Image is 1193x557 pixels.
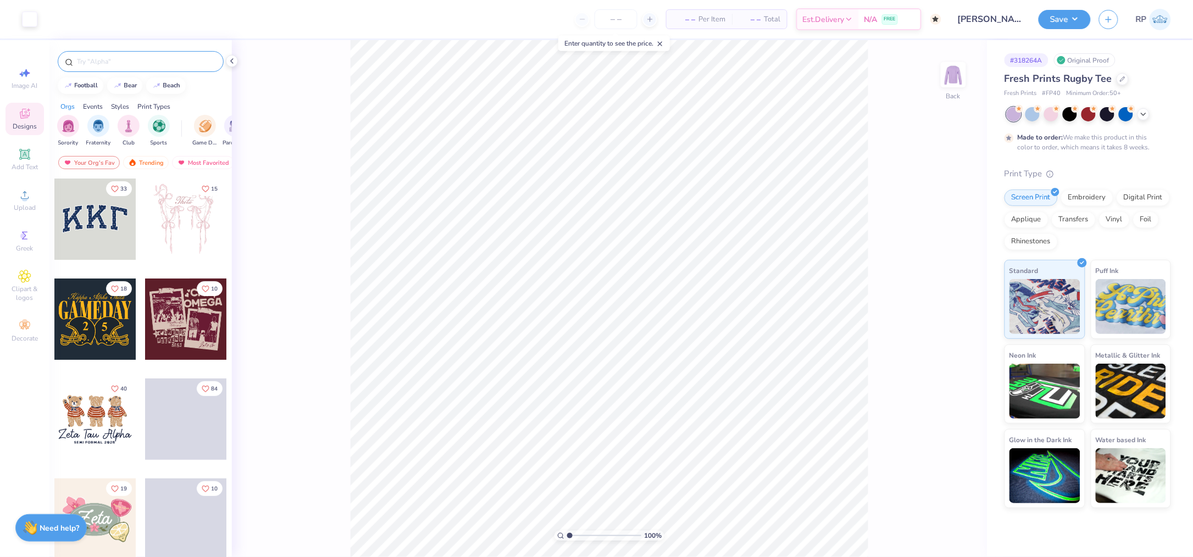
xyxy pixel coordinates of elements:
button: Like [106,181,132,196]
span: Add Text [12,163,38,171]
span: Sorority [58,139,79,147]
div: filter for Sorority [57,115,79,147]
img: Neon Ink [1009,364,1080,419]
span: Fresh Prints Rugby Tee [1005,72,1112,85]
button: Like [197,381,223,396]
button: filter button [192,115,218,147]
button: filter button [57,115,79,147]
div: Transfers [1052,211,1096,228]
div: Orgs [60,102,75,112]
strong: Made to order: [1018,133,1063,142]
div: filter for Parent's Weekend [223,115,248,147]
button: filter button [118,115,140,147]
span: Fresh Prints [1005,89,1037,98]
span: Water based Ink [1096,434,1146,445]
span: N/A [864,14,878,25]
span: 10 [211,286,218,292]
img: Glow in the Dark Ink [1009,448,1080,503]
span: 40 [120,386,127,392]
div: Vinyl [1099,211,1130,228]
div: Original Proof [1054,53,1116,67]
img: Water based Ink [1096,448,1167,503]
div: Trending [123,156,169,169]
span: Image AI [12,81,38,90]
button: filter button [86,115,111,147]
div: Your Org's Fav [58,156,120,169]
button: Like [197,181,223,196]
span: Est. Delivery [803,14,845,25]
div: Foil [1133,211,1159,228]
div: Digital Print [1117,190,1170,206]
button: bear [107,77,142,94]
div: Back [946,91,961,101]
img: Fraternity Image [92,120,104,132]
div: filter for Game Day [192,115,218,147]
img: trend_line.gif [113,82,122,89]
div: filter for Sports [148,115,170,147]
img: Game Day Image [199,120,212,132]
span: 100 % [644,531,662,541]
span: Club [123,139,135,147]
input: Try "Alpha" [76,56,217,67]
span: Sports [151,139,168,147]
button: Like [106,381,132,396]
span: Upload [14,203,36,212]
div: filter for Club [118,115,140,147]
button: filter button [148,115,170,147]
span: 10 [211,486,218,492]
span: # FP40 [1042,89,1061,98]
input: – – [595,9,637,29]
img: Sorority Image [62,120,75,132]
img: Club Image [123,120,135,132]
span: Fraternity [86,139,111,147]
span: 19 [120,486,127,492]
div: Print Types [137,102,170,112]
img: Parent's Weekend Image [229,120,242,132]
span: Clipart & logos [5,285,44,302]
span: Greek [16,244,34,253]
span: Puff Ink [1096,265,1119,276]
img: Metallic & Glitter Ink [1096,364,1167,419]
span: Decorate [12,334,38,343]
div: Events [83,102,103,112]
img: most_fav.gif [63,159,72,166]
span: FREE [884,15,896,23]
button: beach [146,77,186,94]
img: Puff Ink [1096,279,1167,334]
div: Applique [1005,211,1048,228]
button: Like [106,281,132,296]
button: filter button [223,115,248,147]
div: football [75,82,98,88]
a: RP [1136,9,1171,30]
div: filter for Fraternity [86,115,111,147]
span: Standard [1009,265,1039,276]
span: 18 [120,286,127,292]
img: most_fav.gif [177,159,186,166]
img: trending.gif [128,159,137,166]
strong: Need help? [40,523,80,533]
div: Embroidery [1061,190,1113,206]
span: Designs [13,122,37,131]
img: Back [942,64,964,86]
div: Print Type [1005,168,1171,180]
span: 84 [211,386,218,392]
span: 15 [211,186,218,192]
span: Metallic & Glitter Ink [1096,349,1161,361]
div: Enter quantity to see the price. [558,36,670,51]
button: Like [197,481,223,496]
img: Sports Image [153,120,165,132]
button: football [58,77,103,94]
button: Save [1039,10,1091,29]
div: Rhinestones [1005,233,1058,250]
span: Minimum Order: 50 + [1067,89,1122,98]
span: – – [739,14,761,25]
img: trend_line.gif [64,82,73,89]
span: RP [1136,13,1147,26]
div: Styles [111,102,129,112]
div: bear [124,82,137,88]
span: 33 [120,186,127,192]
div: beach [163,82,181,88]
img: Standard [1009,279,1080,334]
span: – – [673,14,695,25]
span: Per Item [698,14,725,25]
